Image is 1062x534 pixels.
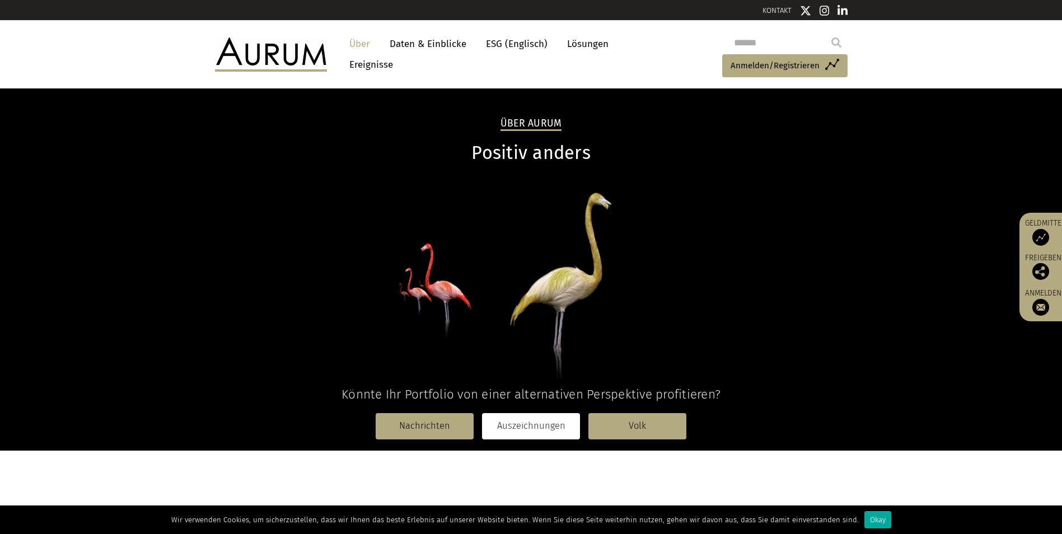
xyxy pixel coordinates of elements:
a: Auszeichnungen [482,413,580,439]
input: Submit [825,31,848,54]
a: ESG (Englisch) [480,34,553,54]
a: Volk [588,413,686,439]
a: Über [344,34,376,54]
div: Okay [864,511,891,528]
img: Diesen Beitrag teilen [1032,263,1049,280]
img: Zugang zu Geldern [1032,229,1049,246]
h2: Über Aurum [500,118,562,131]
img: Twitter-Symbol [800,5,811,16]
a: KONTAKT [762,6,792,15]
a: Daten & Einblicke [384,34,472,54]
img: Aurum [215,38,327,71]
a: Lösungen [562,34,614,54]
font: Wir verwenden Cookies, um sicherzustellen, dass wir Ihnen das beste Erlebnis auf unserer Website ... [171,516,859,524]
img: Instagram-Symbol [820,5,830,16]
span: Anmelden/Registrieren [731,59,820,72]
img: Linkedin-Symbol [838,5,848,16]
font: Freigeben [1025,253,1061,263]
a: Nachrichten [376,413,474,439]
a: Anmelden [1025,288,1061,316]
h1: Positiv anders [215,142,848,164]
a: Ereignisse [344,54,393,75]
a: Anmelden/Registrieren [722,54,848,78]
font: Anmelden [1025,288,1061,298]
img: Melden Sie sich für unseren Newsletter an [1032,299,1049,316]
h4: Könnte Ihr Portfolio von einer alternativen Perspektive profitieren? [215,387,848,402]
